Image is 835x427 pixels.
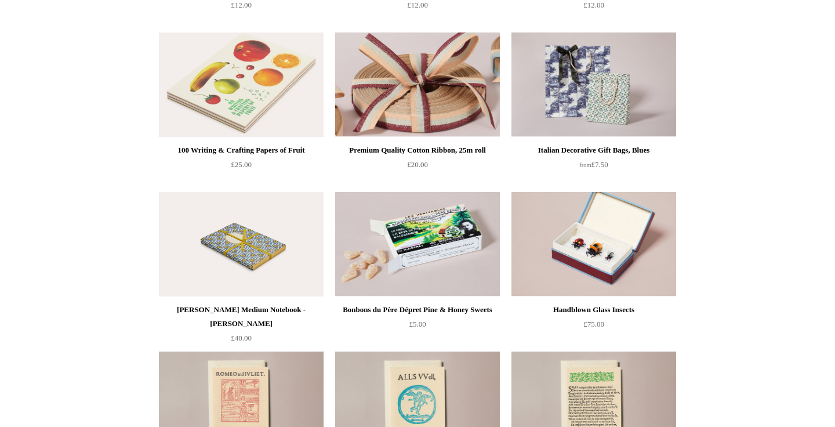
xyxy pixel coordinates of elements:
img: Italian Decorative Gift Bags, Blues [511,32,676,137]
img: Premium Quality Cotton Ribbon, 25m roll [335,32,500,137]
div: Bonbons du Père Dépret Pine & Honey Sweets [338,303,497,317]
a: 100 Writing & Crafting Papers of Fruit £25.00 [159,143,324,191]
span: £20.00 [407,160,428,169]
a: Bonbons du Père Dépret Pine & Honey Sweets Bonbons du Père Dépret Pine & Honey Sweets [335,192,500,296]
a: Italian Decorative Gift Bags, Blues from£7.50 [511,143,676,191]
div: [PERSON_NAME] Medium Notebook - [PERSON_NAME] [162,303,321,331]
a: Premium Quality Cotton Ribbon, 25m roll £20.00 [335,143,500,191]
div: Italian Decorative Gift Bags, Blues [514,143,673,157]
span: £25.00 [231,160,252,169]
span: £5.00 [409,320,426,328]
a: Handblown Glass Insects Handblown Glass Insects [511,192,676,296]
span: £12.00 [231,1,252,9]
a: Antoinette Poisson Medium Notebook - Tison Antoinette Poisson Medium Notebook - Tison [159,192,324,296]
span: £12.00 [583,1,604,9]
span: £40.00 [231,334,252,342]
img: 100 Writing & Crafting Papers of Fruit [159,32,324,137]
a: [PERSON_NAME] Medium Notebook - [PERSON_NAME] £40.00 [159,303,324,350]
a: 100 Writing & Crafting Papers of Fruit 100 Writing & Crafting Papers of Fruit [159,32,324,137]
img: Handblown Glass Insects [511,192,676,296]
div: 100 Writing & Crafting Papers of Fruit [162,143,321,157]
img: Antoinette Poisson Medium Notebook - Tison [159,192,324,296]
span: £75.00 [583,320,604,328]
a: Premium Quality Cotton Ribbon, 25m roll Premium Quality Cotton Ribbon, 25m roll [335,32,500,137]
a: Bonbons du Père Dépret Pine & Honey Sweets £5.00 [335,303,500,350]
span: from [579,162,591,168]
span: £12.00 [407,1,428,9]
img: Bonbons du Père Dépret Pine & Honey Sweets [335,192,500,296]
a: Handblown Glass Insects £75.00 [511,303,676,350]
div: Premium Quality Cotton Ribbon, 25m roll [338,143,497,157]
a: Italian Decorative Gift Bags, Blues Italian Decorative Gift Bags, Blues [511,32,676,137]
span: £7.50 [579,160,608,169]
div: Handblown Glass Insects [514,303,673,317]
